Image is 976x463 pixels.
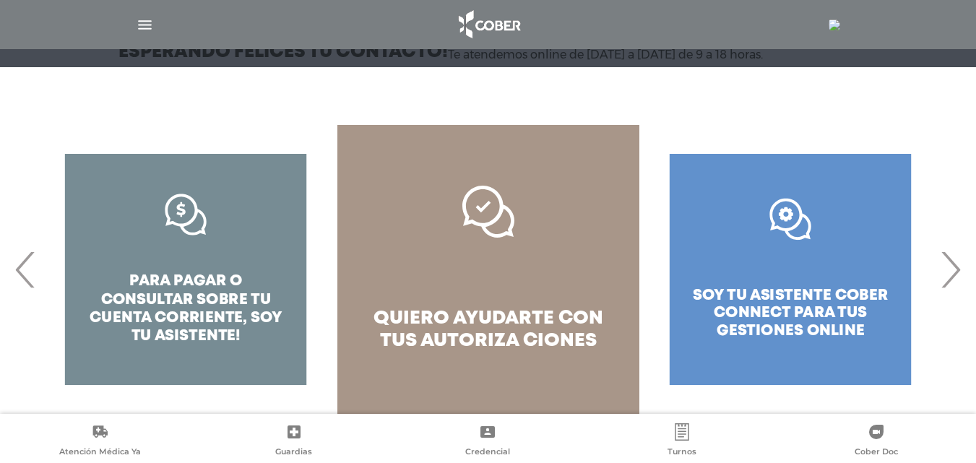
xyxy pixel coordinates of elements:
[275,446,312,459] span: Guardias
[668,446,696,459] span: Turnos
[391,423,585,460] a: Credencial
[12,230,40,308] span: Previous
[451,7,527,42] img: logo_cober_home-white.png
[829,20,840,31] img: 3193
[59,446,141,459] span: Atención Médica Ya
[855,446,898,459] span: Cober Doc
[373,310,603,350] span: quiero ayudarte con tus
[118,43,448,61] h3: Esperando felices tu contacto!
[420,332,597,350] span: autoriza ciones
[448,48,763,61] p: Te atendemos online de [DATE] a [DATE] de 9 a 18 horas.
[779,423,973,460] a: Cober Doc
[136,16,154,34] img: Cober_menu-lines-white.svg
[465,446,510,459] span: Credencial
[197,423,392,460] a: Guardias
[936,230,964,308] span: Next
[337,125,639,414] a: quiero ayudarte con tus autoriza ciones
[3,423,197,460] a: Atención Médica Ya
[585,423,779,460] a: Turnos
